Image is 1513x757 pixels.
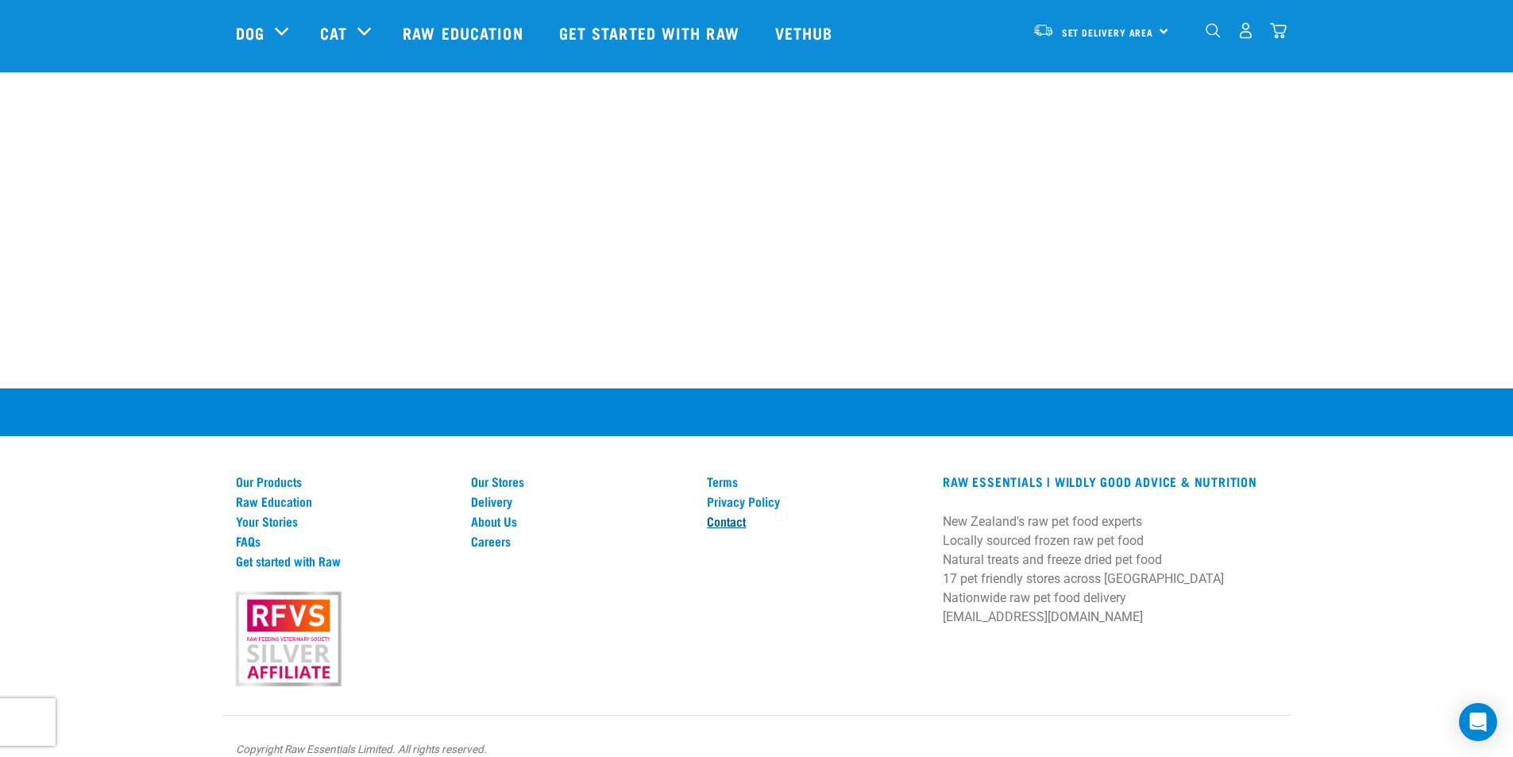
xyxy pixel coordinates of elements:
[229,589,348,689] img: rfvs.png
[707,514,924,528] a: Contact
[387,1,542,64] a: Raw Education
[759,1,853,64] a: Vethub
[1032,23,1054,37] img: van-moving.png
[1270,22,1287,39] img: home-icon@2x.png
[1237,22,1254,39] img: user.png
[1206,23,1221,38] img: home-icon-1@2x.png
[236,21,264,44] a: Dog
[471,474,688,489] a: Our Stores
[471,534,688,548] a: Careers
[236,534,453,548] a: FAQs
[943,512,1277,627] p: New Zealand's raw pet food experts Locally sourced frozen raw pet food Natural treats and freeze ...
[1062,29,1154,35] span: Set Delivery Area
[707,494,924,508] a: Privacy Policy
[543,1,759,64] a: Get started with Raw
[236,494,453,508] a: Raw Education
[236,474,453,489] a: Our Products
[320,21,347,44] a: Cat
[471,514,688,528] a: About Us
[1459,703,1497,741] div: Open Intercom Messenger
[471,494,688,508] a: Delivery
[236,743,487,755] em: Copyright Raw Essentials Limited. All rights reserved.
[236,514,453,528] a: Your Stories
[236,554,453,568] a: Get started with Raw
[707,474,924,489] a: Terms
[943,474,1277,489] h3: RAW ESSENTIALS | Wildly Good Advice & Nutrition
